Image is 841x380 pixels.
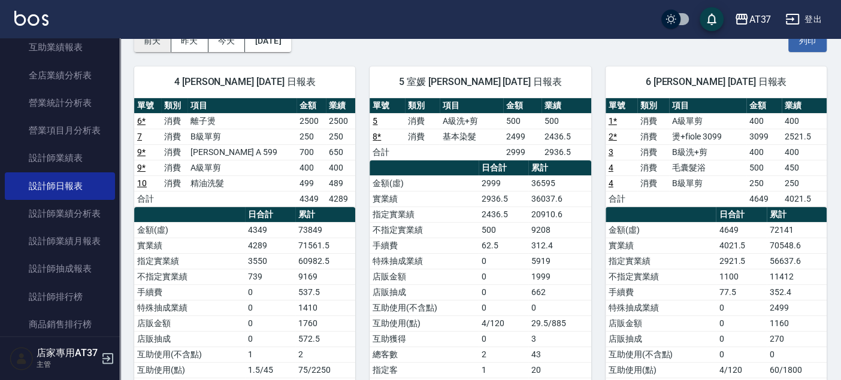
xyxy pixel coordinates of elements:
a: 設計師業績分析表 [5,200,115,227]
button: 登出 [781,8,827,31]
table: a dense table [370,98,591,160]
td: 700 [297,144,326,160]
td: 2436.5 [541,129,591,144]
td: 3550 [245,253,295,269]
td: 4021.5 [716,238,766,253]
td: 0 [716,315,766,331]
td: 指定實業績 [606,253,716,269]
a: 全店業績分析表 [5,62,115,89]
td: 352.4 [767,284,827,300]
th: 日合計 [245,207,295,223]
span: 6 [PERSON_NAME] [DATE] 日報表 [620,76,812,88]
span: 4 [PERSON_NAME] [DATE] 日報表 [149,76,341,88]
td: 400 [746,144,782,160]
a: 5 [373,116,377,126]
td: 270 [767,331,827,346]
th: 累計 [767,207,827,223]
td: 1999 [528,269,591,284]
th: 業績 [541,98,591,114]
p: 主管 [37,359,98,370]
td: 499 [297,175,326,191]
button: [DATE] [245,30,291,52]
td: 不指定實業績 [134,269,245,284]
td: 消費 [161,144,188,160]
td: 互助獲得 [370,331,479,346]
td: 500 [479,222,528,238]
td: 500 [541,113,591,129]
th: 金額 [746,98,782,114]
td: 0 [716,331,766,346]
a: 4 [609,178,613,188]
td: 29.5/885 [528,315,591,331]
td: 手續費 [606,284,716,300]
td: B級單剪 [187,129,297,144]
div: AT37 [749,12,771,27]
th: 日合計 [479,160,528,176]
th: 金額 [503,98,541,114]
img: Person [10,346,34,370]
td: 0 [479,300,528,315]
td: 2921.5 [716,253,766,269]
td: 店販抽成 [134,331,245,346]
td: 1 [245,346,295,362]
th: 累計 [528,160,591,176]
td: 基本染髮 [440,129,503,144]
td: 消費 [637,144,669,160]
td: 43 [528,346,591,362]
td: 2999 [503,144,541,160]
td: 離子燙 [187,113,297,129]
td: 互助使用(不含點) [134,346,245,362]
td: 400 [746,113,782,129]
td: 互助使用(點) [134,362,245,378]
td: 56637.6 [767,253,827,269]
button: save [700,7,724,31]
td: 250 [326,129,355,144]
td: 1.5/45 [245,362,295,378]
td: 36037.6 [528,191,591,206]
th: 單號 [134,98,161,114]
a: 4 [609,163,613,172]
td: 0 [479,269,528,284]
a: 7 [137,132,142,141]
td: 消費 [161,175,188,191]
td: 2936.5 [479,191,528,206]
td: 實業績 [370,191,479,206]
td: A級洗+剪 [440,113,503,129]
td: 0 [479,253,528,269]
button: AT37 [730,7,776,32]
a: 商品銷售排行榜 [5,311,115,338]
td: 金額(虛) [134,222,245,238]
td: 36595 [528,175,591,191]
td: 0 [716,300,766,315]
a: 設計師排行榜 [5,283,115,311]
td: 店販金額 [606,315,716,331]
td: 0 [245,284,295,300]
td: 手續費 [134,284,245,300]
td: 2 [479,346,528,362]
th: 項目 [440,98,503,114]
td: 4289 [245,238,295,253]
td: 489 [326,175,355,191]
td: 指定實業績 [370,206,479,222]
button: 列印 [788,30,827,52]
td: 指定實業績 [134,253,245,269]
img: Logo [14,11,49,26]
td: 662 [528,284,591,300]
td: 消費 [405,129,440,144]
td: 0 [479,331,528,346]
td: 互助使用(點) [370,315,479,331]
td: 2500 [297,113,326,129]
td: 250 [746,175,782,191]
td: 60/1800 [767,362,827,378]
table: a dense table [606,98,827,207]
td: 250 [782,175,827,191]
td: 72141 [767,222,827,238]
td: 合計 [606,191,637,206]
td: 互助使用(點) [606,362,716,378]
td: 特殊抽成業績 [370,253,479,269]
a: 互助業績報表 [5,34,115,61]
td: 互助使用(不含點) [370,300,479,315]
button: 今天 [208,30,246,52]
td: 2500 [326,113,355,129]
th: 業績 [326,98,355,114]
